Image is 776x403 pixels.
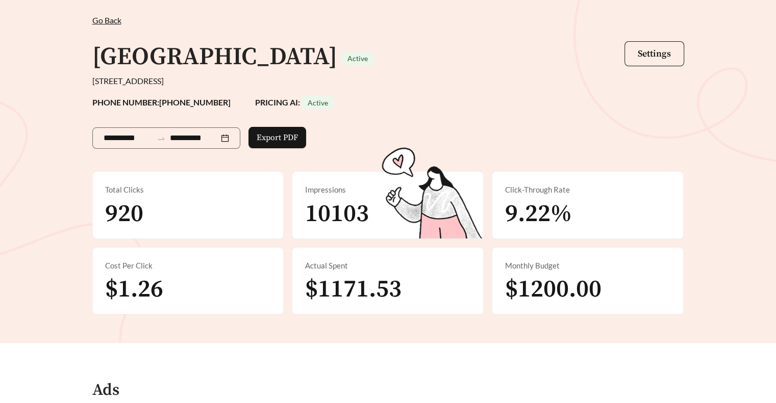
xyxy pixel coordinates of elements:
div: Click-Through Rate [505,184,671,196]
button: Export PDF [248,127,306,148]
strong: PRICING AI: [255,97,334,107]
span: Go Back [92,15,121,25]
span: Active [347,54,368,63]
span: $1200.00 [505,274,601,305]
div: Cost Per Click [105,260,271,272]
span: Export PDF [257,131,298,144]
span: 10103 [305,199,368,229]
span: $1.26 [105,274,163,305]
span: $1171.53 [305,274,401,305]
span: Settings [638,48,671,60]
span: Active [308,98,328,107]
div: Impressions [305,184,471,196]
span: 9.22% [505,199,571,229]
span: 920 [105,199,143,229]
div: [STREET_ADDRESS] [92,75,684,87]
h4: Ads [92,382,119,399]
h1: [GEOGRAPHIC_DATA] [92,42,337,72]
span: swap-right [157,134,166,143]
div: Monthly Budget [505,260,671,272]
strong: PHONE NUMBER: [PHONE_NUMBER] [92,97,231,107]
button: Settings [624,41,684,66]
span: to [157,133,166,143]
div: Total Clicks [105,184,271,196]
div: Actual Spent [305,260,471,272]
